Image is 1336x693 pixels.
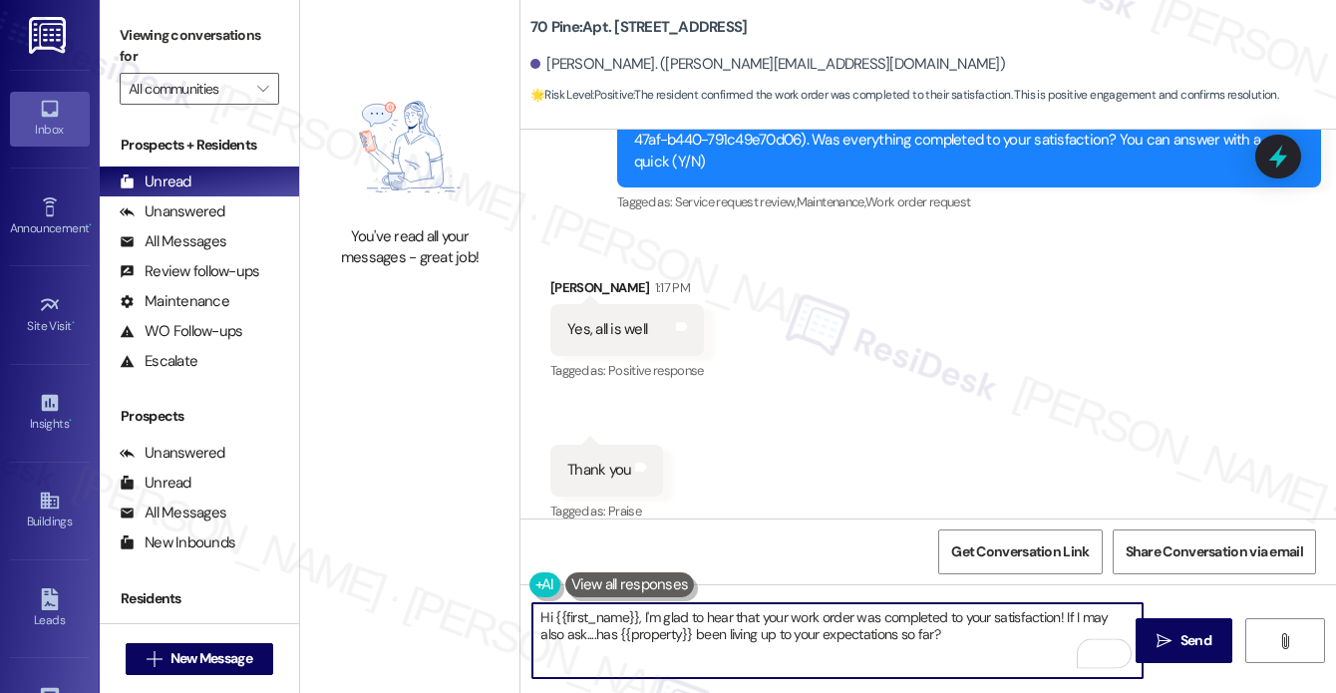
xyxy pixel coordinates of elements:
div: Review follow-ups [120,261,259,282]
div: Tagged as: [617,187,1321,216]
img: empty-state [322,78,498,216]
button: Share Conversation via email [1113,529,1316,574]
div: Prospects + Residents [100,135,299,156]
div: Tagged as: [550,356,704,385]
div: Unread [120,172,191,192]
span: Get Conversation Link [951,541,1089,562]
div: 1:17 PM [650,277,690,298]
div: Unanswered [120,201,225,222]
div: [PERSON_NAME]. ([PERSON_NAME][EMAIL_ADDRESS][DOMAIN_NAME]) [530,54,1005,75]
button: New Message [126,643,273,675]
div: Unread [120,473,191,494]
i:  [1277,633,1292,649]
div: All Messages [120,231,226,252]
button: Send [1136,618,1232,663]
span: Service request review , [675,193,797,210]
a: Inbox [10,92,90,146]
a: Buildings [10,484,90,537]
span: New Message [170,648,252,669]
div: Unanswered [120,443,225,464]
div: You've read all your messages - great job! [322,226,498,269]
a: Site Visit • [10,288,90,342]
span: • [69,414,72,428]
span: Share Conversation via email [1126,541,1303,562]
div: Residents [100,588,299,609]
i:  [257,81,268,97]
span: Work order request [865,193,970,210]
div: All Messages [120,503,226,523]
span: Send [1180,630,1211,651]
label: Viewing conversations for [120,20,279,73]
i:  [1157,633,1171,649]
span: • [72,316,75,330]
img: ResiDesk Logo [29,17,70,54]
input: All communities [129,73,247,105]
div: [PERSON_NAME] [550,277,704,305]
span: Positive response [608,362,704,379]
span: Maintenance , [797,193,865,210]
div: Escalate [120,351,197,372]
div: Thank you [567,460,631,481]
a: Insights • [10,386,90,440]
div: Prospects [100,406,299,427]
button: Get Conversation Link [938,529,1102,574]
b: 70 Pine: Apt. [STREET_ADDRESS] [530,17,747,38]
a: Leads [10,582,90,636]
strong: 🌟 Risk Level: Positive [530,87,633,103]
span: : The resident confirmed the work order was completed to their satisfaction. This is positive eng... [530,85,1278,106]
span: Praise [608,503,641,520]
div: Tagged as: [550,497,663,525]
i:  [147,651,162,667]
div: Maintenance [120,291,229,312]
div: Hi [PERSON_NAME]! I'm checking in on your latest work order (Swap out light bulbs , ID: 6c168414-... [634,109,1289,173]
div: Yes, all is well [567,319,647,340]
span: • [89,218,92,232]
div: New Inbounds [120,532,235,553]
div: WO Follow-ups [120,321,242,342]
textarea: To enrich screen reader interactions, please activate Accessibility in Grammarly extension settings [532,603,1143,678]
